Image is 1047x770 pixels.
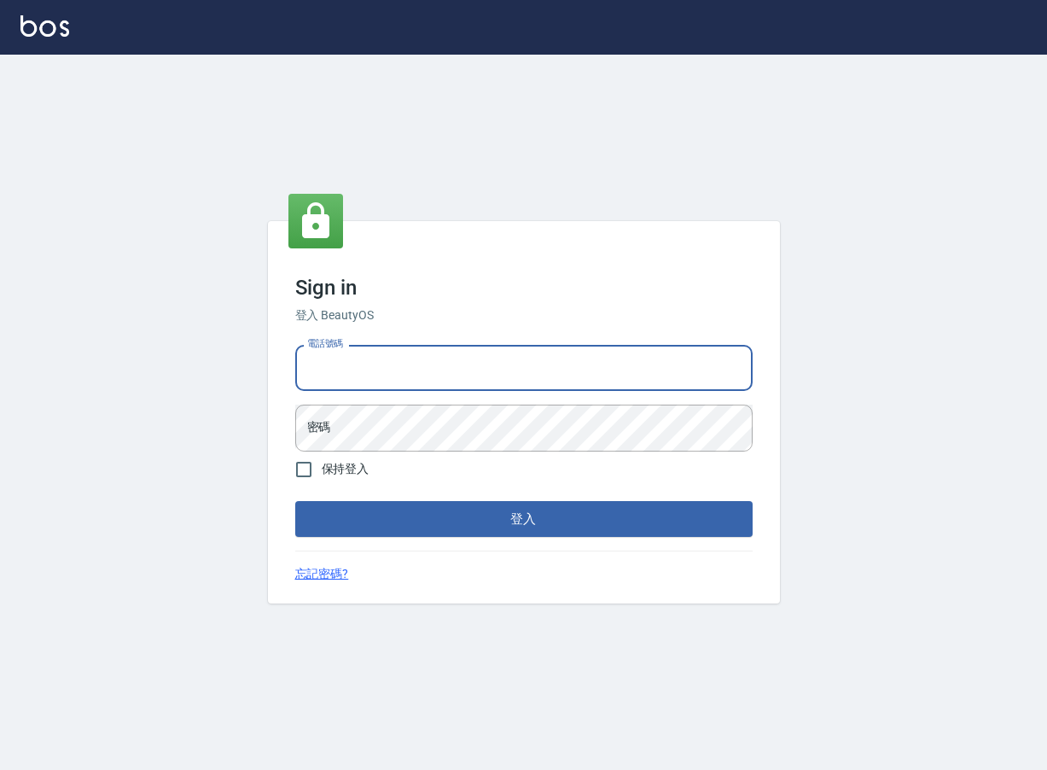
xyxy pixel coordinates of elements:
[20,15,69,37] img: Logo
[295,276,753,300] h3: Sign in
[307,337,343,350] label: 電話號碼
[295,501,753,537] button: 登入
[322,460,369,478] span: 保持登入
[295,565,349,583] a: 忘記密碼?
[295,306,753,324] h6: 登入 BeautyOS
